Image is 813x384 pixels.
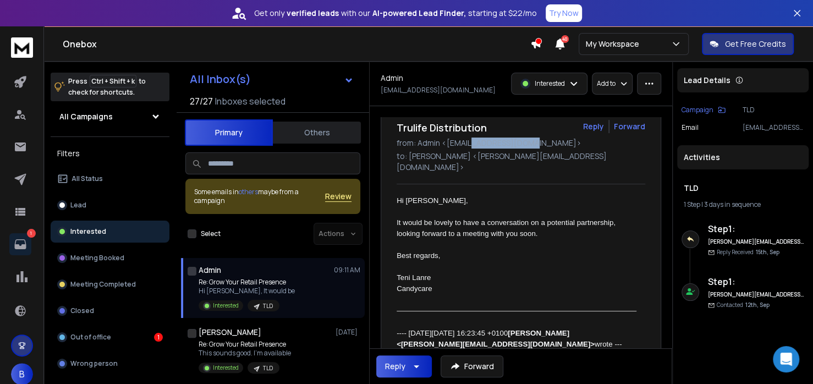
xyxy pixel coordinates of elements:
[535,79,565,88] p: Interested
[334,266,360,275] p: 09:11 AM
[90,75,136,87] span: Ctrl + Shift + k
[397,328,636,350] div: ---- [DATE][DATE] 16:23:45 +0100 wrote ---
[273,120,361,145] button: Others
[743,106,804,114] p: TLD
[684,200,802,209] div: |
[239,187,258,196] span: others
[336,328,360,337] p: [DATE]
[51,326,169,348] button: Out of office1
[27,229,36,238] p: 1
[68,76,146,98] p: Press to check for shortcuts.
[51,300,169,322] button: Closed
[51,168,169,190] button: All Status
[59,111,113,122] h1: All Campaigns
[682,123,699,132] p: Email
[725,39,786,50] p: Get Free Credits
[376,355,432,377] button: Reply
[756,248,779,256] span: 15th, Sep
[381,86,496,95] p: [EMAIL_ADDRESS][DOMAIN_NAME]
[708,275,804,288] h6: Step 1 :
[708,238,804,246] h6: [PERSON_NAME][EMAIL_ADDRESS][DOMAIN_NAME]
[263,302,273,310] p: TLD
[743,123,804,132] p: [EMAIL_ADDRESS][DOMAIN_NAME]
[773,346,799,372] div: Open Intercom Messenger
[63,37,530,51] h1: Onebox
[11,37,33,58] img: logo
[51,194,169,216] button: Lead
[717,301,770,309] p: Contacted
[702,33,794,55] button: Get Free Credits
[254,8,537,19] p: Get only with our starting at $22/mo
[51,221,169,243] button: Interested
[325,191,351,202] button: Review
[684,75,730,86] p: Lead Details
[546,4,582,22] button: Try Now
[51,146,169,161] h3: Filters
[181,68,362,90] button: All Inbox(s)
[704,200,761,209] span: 3 days in sequence
[185,119,273,146] button: Primary
[717,248,779,256] p: Reply Received
[385,361,405,372] div: Reply
[201,229,221,238] label: Select
[287,8,339,19] strong: verified leads
[51,273,169,295] button: Meeting Completed
[684,200,700,209] span: 1 Step
[199,265,221,276] h1: Admin
[682,106,726,114] button: Campaign
[199,340,291,349] p: Re: Grow Your Retail Presence
[745,301,770,309] span: 12th, Sep
[154,333,163,342] div: 1
[441,355,503,377] button: Forward
[597,79,616,88] p: Add to
[51,106,169,128] button: All Campaigns
[213,301,239,310] p: Interested
[263,364,273,372] p: TLD
[72,174,103,183] p: All Status
[70,333,111,342] p: Out of office
[70,201,86,210] p: Lead
[199,349,291,358] p: This sounds good. I’m available
[372,8,466,19] strong: AI-powered Lead Finder,
[70,306,94,315] p: Closed
[397,138,645,149] p: from: Admin <[EMAIL_ADDRESS][DOMAIN_NAME]>
[397,228,636,239] div: looking forward to a meeting with you soon.
[70,359,118,368] p: Wrong person
[199,287,295,295] p: Hi [PERSON_NAME], It would be
[190,74,251,85] h1: All Inbox(s)
[190,95,213,108] span: 27 / 27
[614,121,645,132] div: Forward
[215,95,285,108] h3: Inboxes selected
[51,353,169,375] button: Wrong person
[70,254,124,262] p: Meeting Booked
[397,195,636,206] div: Hi [PERSON_NAME],
[586,39,644,50] p: My Workspace
[397,250,636,294] div: Best regards, Teni Lanre Candycare
[51,247,169,269] button: Meeting Booked
[9,233,31,255] a: 1
[199,278,295,287] p: Re: Grow Your Retail Presence
[708,290,804,299] h6: [PERSON_NAME][EMAIL_ADDRESS][DOMAIN_NAME]
[70,227,106,236] p: Interested
[677,145,809,169] div: Activities
[199,327,261,338] h1: [PERSON_NAME]
[397,217,636,228] div: It would be lovely to have a conversation on a potential partnership,
[549,8,579,19] p: Try Now
[397,151,645,173] p: to: [PERSON_NAME] <[PERSON_NAME][EMAIL_ADDRESS][DOMAIN_NAME]>
[708,222,804,235] h6: Step 1 :
[684,183,802,194] h1: TLD
[194,188,325,205] div: Some emails in maybe from a campaign
[682,106,713,114] p: Campaign
[381,73,403,84] h1: Admin
[561,35,569,43] span: 40
[213,364,239,372] p: Interested
[397,105,575,135] h1: Re: Grow Your Retail Presence with Trulife Distribution
[583,121,604,132] button: Reply
[70,280,136,289] p: Meeting Completed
